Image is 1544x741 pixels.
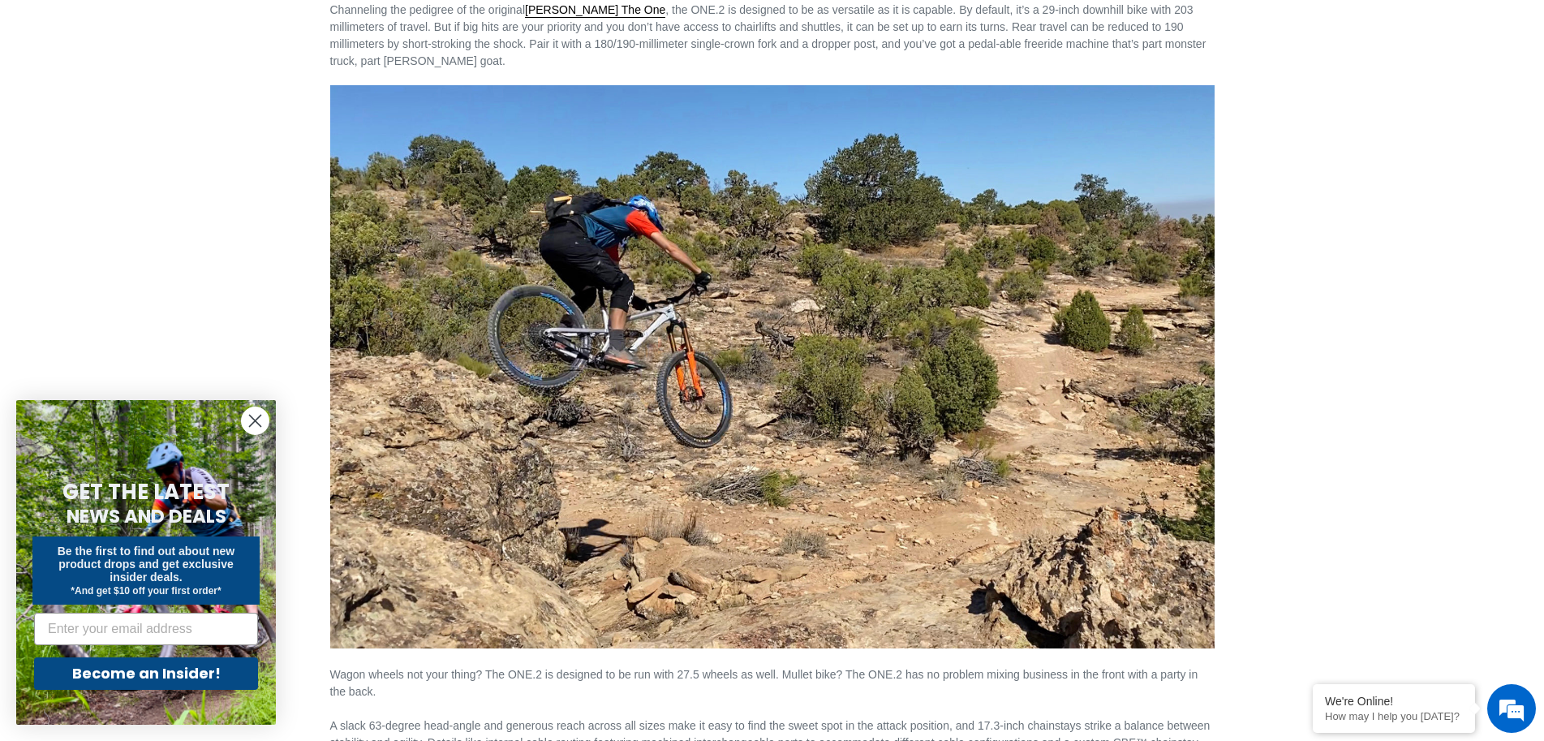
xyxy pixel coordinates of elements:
div: We're Online! [1325,695,1463,708]
span: GET THE LATEST [62,477,230,506]
p: How may I help you today? [1325,710,1463,722]
div: Navigation go back [18,89,42,114]
span: We're online! [94,205,224,368]
span: Be the first to find out about new product drops and get exclusive insider deals. [58,545,235,584]
button: Close dialog [241,407,269,435]
img: Canfield-ONE.2-Super-Enduro-free-lunch-trail-drop-2_a907a7c0-30af-423b-8dcc-975468f00858.jpg [330,85,1215,648]
img: d_696896380_company_1647369064580_696896380 [52,81,92,122]
span: NEWS AND DEALS [67,503,226,529]
button: Become an Insider! [34,657,258,690]
span: Channeling the pedigree of the original , the ONE.2 is designed to be as versatile as it is capab... [330,3,1206,67]
div: Minimize live chat window [266,8,305,47]
div: Chat with us now [109,91,297,112]
input: Enter your email address [34,613,258,645]
a: [PERSON_NAME] The One [525,3,665,18]
span: *And get $10 off your first order* [71,585,221,597]
textarea: Type your message and hit 'Enter' [8,443,309,500]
